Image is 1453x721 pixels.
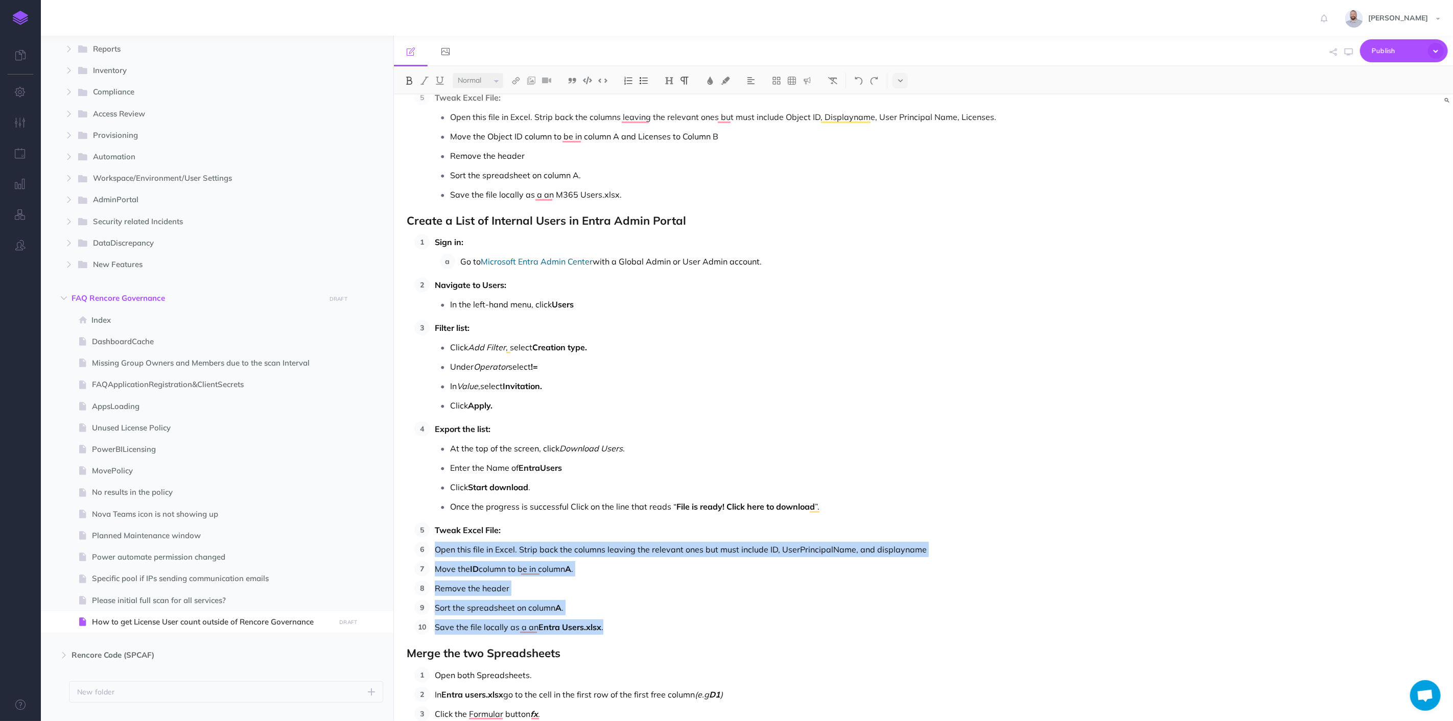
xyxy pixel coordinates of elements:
[665,77,674,85] img: Headings dropdown button
[435,280,506,290] strong: Navigate to Users:
[339,619,357,626] small: DRAFT
[709,689,720,700] em: D1
[435,561,1122,576] p: Move the column to be in column .
[93,172,317,185] span: Workspace/Environment/User Settings
[559,443,623,453] em: Download Users
[420,77,429,85] img: Italic button
[93,237,317,250] span: DataDiscrepancy
[435,237,463,247] strong: Sign in:
[93,43,317,56] span: Reports
[470,564,479,574] strong: ID
[93,151,317,164] span: Automation
[532,342,587,352] strong: Creation type.
[695,689,709,700] em: (e.g
[93,194,317,207] span: AdminPortal
[450,109,1122,125] p: Open this file in Excel. Strip back the columns leaving the relevant ones but must include Object...
[435,667,1122,683] p: Open both Spreadsheets.
[538,622,601,632] strong: Entra Users.xlsx
[450,148,1122,163] p: Remove the header
[92,530,332,542] span: Planned Maintenance window
[435,600,1122,615] p: Sort the spreadsheet on column .
[450,297,1122,312] p: In the left-hand menu, click
[450,359,1122,374] p: Under select
[542,77,551,85] img: Add video button
[91,314,332,326] span: Index
[92,486,332,498] span: No results in the policy
[93,64,317,78] span: Inventory
[92,616,332,628] span: How to get License User count outside of Rencore Governance
[450,499,1122,514] p: Once the progress is successful Click on the line that reads “ ”.
[450,187,1122,202] p: Save the file locally as a an M365 Users.xlsx.
[441,689,503,700] strong: Entra users.xlsx
[1360,39,1448,62] button: Publish
[1410,680,1441,711] a: Open chat
[435,77,444,85] img: Underline button
[92,508,332,520] span: Nova Teams icon is not showing up
[720,689,723,700] em: )
[435,619,1122,635] p: Save the file locally as a an .
[92,378,332,391] span: FAQApplicationRegistration&ClientSecrets
[450,378,1122,394] p: In select
[435,323,470,333] strong: Filter list:
[721,77,730,85] img: Text background color button
[527,77,536,85] img: Add image button
[1363,13,1433,22] span: [PERSON_NAME]
[93,258,317,272] span: New Features
[803,77,812,85] img: Callout dropdown menu button
[680,77,689,85] img: Paragraph button
[92,335,332,348] span: DashboardCache
[568,77,577,85] img: Blockquote button
[450,340,1122,355] p: Click , select
[72,292,319,304] span: FAQ Rencore Governance
[598,77,607,84] img: Inline code button
[450,398,1122,413] p: Click
[450,129,1122,144] p: Move the Object ID column to be in column A and Licenses to Column B
[1372,43,1423,59] span: Publish
[92,422,332,434] span: Unused License Policy
[511,77,521,85] img: Link button
[624,77,633,85] img: Ordered list button
[92,594,332,607] span: Please initial full scan for all services?
[450,167,1122,183] p: Sort the spreadsheet on column A.
[468,482,528,492] strong: Start download
[639,77,648,85] img: Unordered list button
[450,460,1122,475] p: Enter the Name of
[706,77,715,85] img: Text color button
[450,479,1122,495] p: Click .
[93,86,317,99] span: Compliance
[77,686,115,698] p: New folder
[92,551,332,563] span: Power automate permission changed
[519,463,562,473] strong: EntraUsers
[565,564,571,574] strong: A
[468,342,506,352] em: Add Filter
[457,381,480,391] em: Value,
[435,92,501,103] strong: Tweak Excel File:
[72,649,319,661] span: Rencore Code (SPCAF)
[93,129,317,142] span: Provisioning
[787,77,796,85] img: Create table button
[1345,10,1363,28] img: dqmYJ6zMSCra9RPGpxPUfVOofRKbTqLnhKYT2M4s.jpg
[481,256,593,267] a: Microsoft Entra Admin Center
[435,424,490,434] strong: Export the list:
[92,357,332,369] span: Missing Group Owners and Members due to the scan Interval
[552,299,574,309] strong: Users
[92,572,332,585] span: Specific pool if IPs sending communication emails
[583,77,592,84] img: Code block button
[13,11,28,25] img: logo-mark.svg
[405,77,414,85] img: Bold button
[870,77,879,85] img: Redo
[854,77,863,85] img: Undo
[330,296,347,302] small: DRAFT
[407,213,442,228] strong: Create
[474,362,508,372] em: Operator
[92,400,332,413] span: AppsLoading
[468,400,493,411] strong: Apply.
[407,646,560,660] strong: Merge the two Spreadsheets
[69,681,383,703] button: New folder
[92,443,332,455] span: PowerBILicensing
[336,616,361,628] button: DRAFT
[450,441,1122,456] p: At the top of the screen, click .
[325,293,351,305] button: DRAFT
[93,215,317,229] span: Security related Incidents
[676,501,815,512] strong: File is ready! Click here to download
